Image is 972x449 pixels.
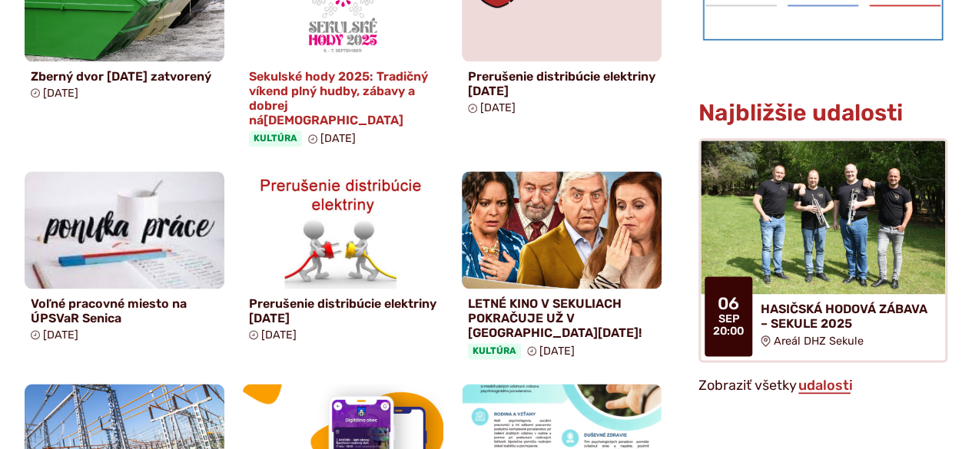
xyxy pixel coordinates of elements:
[468,343,521,358] span: Kultúra
[243,171,443,348] a: Prerušenie distribúcie elektriny [DATE] [DATE]
[249,69,436,128] h4: Sekulské hody 2025: Tradičný víkend plný hudby, zábavy a dobrej ná[DEMOGRAPHIC_DATA]
[43,328,78,342] span: [DATE]
[539,345,575,358] span: [DATE]
[31,296,218,325] h4: Voľné pracovné miesto na ÚPSVaR Senica
[713,313,744,325] span: sep
[320,132,356,145] span: [DATE]
[249,296,436,325] h4: Prerušenie distribúcie elektriny [DATE]
[31,69,218,84] h4: Zberný dvor [DATE] zatvorený
[462,171,662,365] a: LETNÉ KINO V SEKULIACH POKRAČUJE UŽ V [GEOGRAPHIC_DATA][DATE]! Kultúra [DATE]
[43,87,78,100] span: [DATE]
[468,69,655,98] h4: Prerušenie distribúcie elektriny [DATE]
[698,375,947,398] p: Zobraziť všetky
[713,295,744,313] span: 06
[249,130,302,146] span: Kultúra
[698,138,947,362] a: HASIČSKÁ HODOVÁ ZÁBAVA – SEKULE 2025 Areál DHZ Sekule 06 sep 20:00
[698,101,903,126] h3: Najbližšie udalosti
[480,101,516,114] span: [DATE]
[261,328,297,342] span: [DATE]
[468,296,655,341] h4: LETNÉ KINO V SEKULIACH POKRAČUJE UŽ V [GEOGRAPHIC_DATA][DATE]!
[25,171,224,348] a: Voľné pracovné miesto na ÚPSVaR Senica [DATE]
[797,377,854,394] a: Zobraziť všetky udalosti
[774,335,864,348] span: Areál DHZ Sekule
[713,325,744,338] span: 20:00
[761,302,933,331] h4: HASIČSKÁ HODOVÁ ZÁBAVA – SEKULE 2025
